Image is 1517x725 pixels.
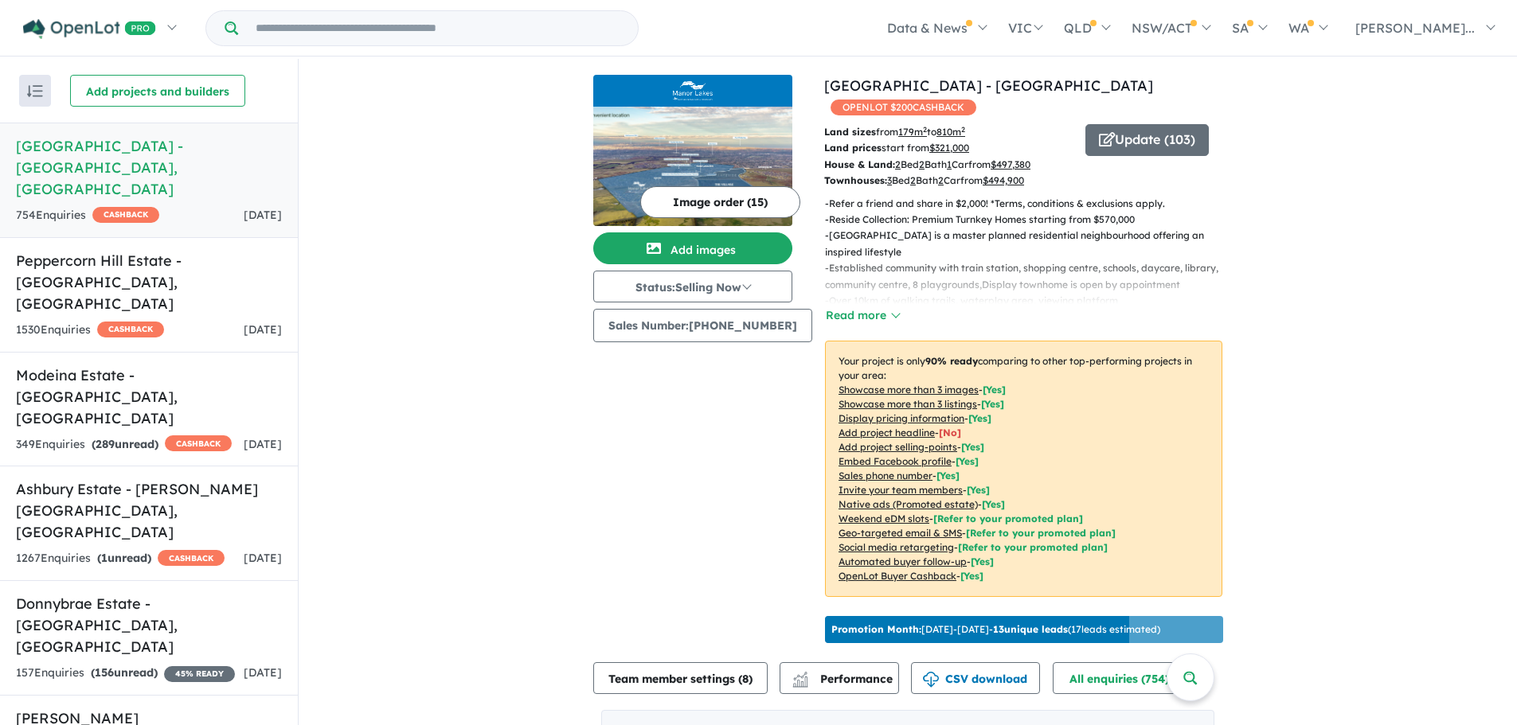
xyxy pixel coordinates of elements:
[97,551,151,565] strong: ( unread)
[958,541,1108,553] span: [Refer to your promoted plan]
[927,126,965,138] span: to
[244,551,282,565] span: [DATE]
[23,19,156,39] img: Openlot PRO Logo White
[92,207,159,223] span: CASHBACK
[742,672,749,686] span: 8
[831,623,921,635] b: Promotion Month:
[839,398,977,410] u: Showcase more than 3 listings
[825,306,900,325] button: Read more
[839,441,957,453] u: Add project selling-points
[983,384,1006,396] span: [ Yes ]
[825,212,1235,228] p: - Reside Collection: Premium Turnkey Homes starting from $570,000
[839,427,935,439] u: Add project headline
[793,672,807,680] img: line-chart.svg
[960,570,983,582] span: [Yes]
[16,321,164,340] div: 1530 Enquir ies
[824,173,1073,189] p: Bed Bath Car from
[16,135,282,200] h5: [GEOGRAPHIC_DATA] - [GEOGRAPHIC_DATA] , [GEOGRAPHIC_DATA]
[16,549,225,568] div: 1267 Enquir ies
[27,85,43,97] img: sort.svg
[792,676,808,687] img: bar-chart.svg
[244,437,282,451] span: [DATE]
[244,208,282,222] span: [DATE]
[923,672,939,688] img: download icon
[795,672,893,686] span: Performance
[16,435,232,454] div: 349 Enquir ies
[971,555,994,567] span: [Yes]
[825,196,1235,212] p: - Refer a friend and share in $2,000! *Terms, conditions & exclusions apply.
[593,232,792,264] button: Add images
[825,228,1235,260] p: - [GEOGRAPHIC_DATA] is a master planned residential neighbourhood offering an inspired lifestyle
[936,126,965,138] u: 810 m
[824,126,876,138] b: Land sizes
[929,142,969,154] u: $ 321,000
[961,441,984,453] span: [ Yes ]
[839,484,963,496] u: Invite your team members
[241,11,635,45] input: Try estate name, suburb, builder or developer
[593,107,792,226] img: Manor Lakes Estate - Manor Lakes
[967,484,990,496] span: [ Yes ]
[919,158,925,170] u: 2
[824,142,882,154] b: Land prices
[164,666,235,682] span: 45 % READY
[16,364,282,429] h5: Modeina Estate - [GEOGRAPHIC_DATA] , [GEOGRAPHIC_DATA]
[925,355,978,367] b: 90 % ready
[831,99,976,115] span: OPENLOT $ 200 CASHBACK
[839,513,929,524] u: Weekend eDM slots
[244,665,282,680] span: [DATE]
[92,437,158,451] strong: ( unread)
[968,412,991,424] span: [ Yes ]
[933,513,1083,524] span: [Refer to your promoted plan]
[825,293,1235,309] p: - Over 10km of walking trails, waterplay area, viewing platform
[16,250,282,314] h5: Peppercorn Hill Estate - [GEOGRAPHIC_DATA] , [GEOGRAPHIC_DATA]
[824,76,1153,95] a: [GEOGRAPHIC_DATA] - [GEOGRAPHIC_DATA]
[961,125,965,134] sup: 2
[839,570,956,582] u: OpenLot Buyer Cashback
[887,174,892,186] u: 3
[824,140,1073,156] p: start from
[640,186,800,218] button: Image order (15)
[824,174,887,186] b: Townhouses:
[158,550,225,566] span: CASHBACK
[982,498,1005,510] span: [Yes]
[839,527,962,539] u: Geo-targeted email & SMS
[839,470,932,481] u: Sales phone number
[938,174,944,186] u: 2
[983,174,1024,186] u: $ 494,900
[923,125,927,134] sup: 2
[593,271,792,302] button: Status:Selling Now
[1053,662,1197,694] button: All enquiries (754)
[1355,20,1475,36] span: [PERSON_NAME]...
[947,158,952,170] u: 1
[244,322,282,337] span: [DATE]
[16,593,282,657] h5: Donnybrae Estate - [GEOGRAPHIC_DATA] , [GEOGRAPHIC_DATA]
[70,75,245,107] button: Add projects and builders
[95,665,114,680] span: 156
[966,527,1116,539] span: [Refer to your promoted plan]
[593,75,792,226] a: Manor Lakes Estate - Manor Lakes LogoManor Lakes Estate - Manor Lakes
[911,662,1040,694] button: CSV download
[825,341,1222,597] p: Your project is only comparing to other top-performing projects in your area: - - - - - - - - - -...
[91,665,158,680] strong: ( unread)
[593,309,812,342] button: Sales Number:[PHONE_NUMBER]
[97,322,164,337] span: CASHBACK
[593,662,768,694] button: Team member settings (8)
[839,455,952,467] u: Embed Facebook profile
[895,158,901,170] u: 2
[939,427,961,439] span: [ No ]
[1085,124,1209,156] button: Update (103)
[16,206,159,225] div: 754 Enquir ies
[991,158,1030,170] u: $ 497,380
[16,478,282,543] h5: Ashbury Estate - [PERSON_NAME][GEOGRAPHIC_DATA] , [GEOGRAPHIC_DATA]
[839,412,964,424] u: Display pricing information
[839,555,967,567] u: Automated buyer follow-up
[898,126,927,138] u: 179 m
[825,260,1235,293] p: - Established community with train station, shopping centre, schools, daycare, library, community...
[600,81,786,100] img: Manor Lakes Estate - Manor Lakes Logo
[981,398,1004,410] span: [ Yes ]
[839,384,979,396] u: Showcase more than 3 images
[993,623,1068,635] b: 13 unique leads
[956,455,979,467] span: [ Yes ]
[96,437,115,451] span: 289
[936,470,960,481] span: [ Yes ]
